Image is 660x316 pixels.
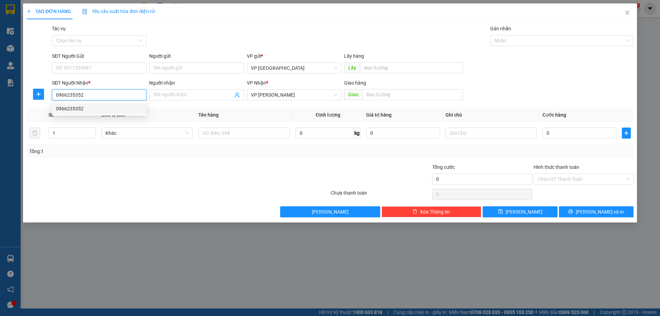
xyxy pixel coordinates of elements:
[251,63,337,73] span: VP HÀ NỘI
[443,108,540,122] th: Ghi chú
[344,80,366,86] span: Giao hàng
[366,128,440,139] input: 0
[280,206,380,217] button: [PERSON_NAME]
[625,10,630,15] span: close
[106,128,189,138] span: Khác
[26,9,31,14] span: plus
[344,89,362,100] span: Giao
[251,90,337,100] span: VP MỘC CHÂU
[360,62,463,73] input: Dọc đường
[82,9,88,14] img: icon
[26,9,71,14] span: TẠO ĐƠN HÀNG
[56,105,142,112] div: 0966235352
[618,3,637,23] button: Close
[33,91,44,97] span: plus
[533,164,579,170] label: Hình thức thanh toán
[52,79,146,87] div: SĐT Người Nhận
[576,208,624,216] span: [PERSON_NAME] và In
[622,130,630,136] span: plus
[48,112,54,118] span: SL
[483,206,557,217] button: save[PERSON_NAME]
[149,52,244,60] div: Người gửi
[330,189,431,201] div: Chưa thanh toán
[366,112,392,118] span: Giá trị hàng
[33,89,44,100] button: plus
[82,9,155,14] span: Yêu cầu xuất hóa đơn điện tử
[506,208,542,216] span: [PERSON_NAME]
[622,128,631,139] button: plus
[52,26,66,31] label: Tác vụ
[312,208,349,216] span: [PERSON_NAME]
[344,62,360,73] span: Lấy
[52,103,146,114] div: 0966235352
[234,92,240,98] span: user-add
[490,26,511,31] label: Gán nhãn
[149,79,244,87] div: Người nhận
[198,128,290,139] input: VD: Bàn, Ghế
[498,209,503,215] span: save
[354,128,361,139] span: kg
[52,52,146,60] div: SĐT Người Gửi
[432,164,455,170] span: Tổng cước
[559,206,634,217] button: printer[PERSON_NAME] và In
[568,209,573,215] span: printer
[420,208,450,216] span: Xóa Thông tin
[316,112,340,118] span: Định lượng
[445,128,537,139] input: Ghi Chú
[412,209,417,215] span: delete
[29,128,40,139] button: delete
[29,148,255,155] div: Tổng: 1
[382,206,482,217] button: deleteXóa Thông tin
[198,112,219,118] span: Tên hàng
[542,112,566,118] span: Cước hàng
[247,52,341,60] div: VP gửi
[247,80,266,86] span: VP Nhận
[344,53,364,59] span: Lấy hàng
[362,89,463,100] input: Dọc đường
